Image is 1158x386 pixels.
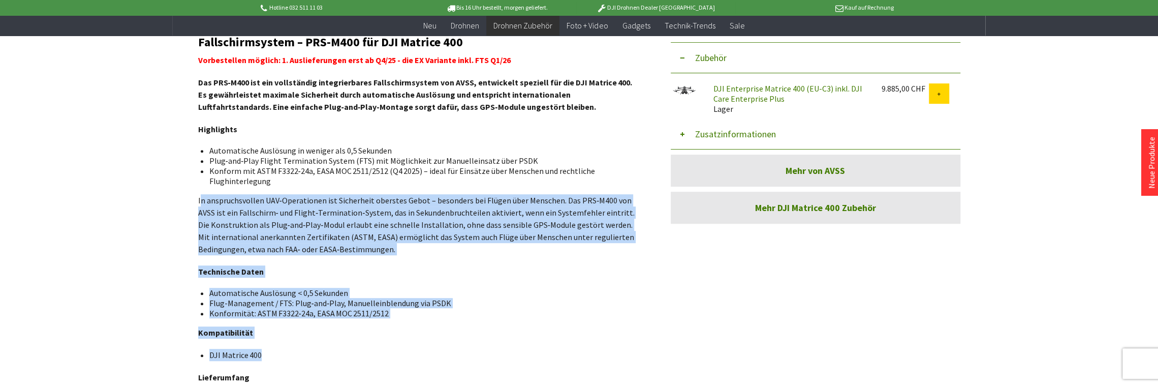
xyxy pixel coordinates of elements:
[209,308,632,318] li: Konformität: ASTM F3322‑24a, EASA MOC 2511/2512
[729,20,744,31] span: Sale
[882,83,929,94] div: 9.885,00 CHF
[198,328,253,338] strong: Kompatibilität
[198,194,640,255] p: In anspruchsvollen UAV‑Operationen ist Sicherheit oberstes Gebot – besonders bei Flügen über Mens...
[622,20,650,31] span: Gadgets
[416,15,444,36] a: Neu
[664,20,715,31] span: Technik-Trends
[198,372,249,382] strong: Lieferumfang
[198,77,632,112] strong: Das PRS‑M400 ist ein vollständig integrierbares Fallschirmsystem von AVSS, entwickelt speziell fü...
[671,119,960,150] button: Zusatzinformationen
[1146,137,1156,189] a: Neue Produkte
[559,15,615,36] a: Foto + Video
[576,2,735,14] p: DJI Drohnen Dealer [GEOGRAPHIC_DATA]
[209,288,632,298] li: Automatische Auslösung < 0,5 Sekunden
[418,2,576,14] p: Bis 16 Uhr bestellt, morgen geliefert.
[486,15,559,36] a: Drohnen Zubehör
[209,145,632,156] li: Automatische Auslösung in weniger als 0,5 Sekunden
[671,83,696,98] img: DJI Enterprise Matrice 400 (EU-C3) inkl. DJI Care Enterprise Plus
[209,166,632,186] li: Konform mit ASTM F3322‑24a, EASA MOC 2511/2512 (Q4 2025) – ideal für Einsätze über Menschen und r...
[657,15,722,36] a: Technik-Trends
[705,83,873,114] div: Lager
[423,20,436,31] span: Neu
[735,2,894,14] p: Kauf auf Rechnung
[198,124,237,134] strong: Highlights
[209,349,632,361] p: DJI Matrice 400
[198,266,264,277] strong: Technische Daten
[713,83,862,104] a: DJI Enterprise Matrice 400 (EU-C3) inkl. DJI Care Enterprise Plus
[567,20,608,31] span: Foto + Video
[722,15,752,36] a: Sale
[209,156,632,166] li: Plug‑and‑Play Flight Termination System (FTS) mit Möglichkeit zur Manuelleinsatz über PSDK
[615,15,657,36] a: Gadgets
[198,36,640,49] h2: Fallschirmsystem – PRS-M400 für DJI Matrice 400
[671,192,960,224] a: Mehr DJI Matrice 400 Zubehör
[671,43,960,73] button: Zubehör
[451,20,479,31] span: Drohnen
[259,2,417,14] p: Hotline 032 511 11 03
[198,55,511,65] span: Vorbestellen möglich: 1. Auslieferungen erst ab Q4/25 - die EX Variante inkl. FTS Q1/26
[209,298,632,308] li: Flug-Management / FTS: Plug‑and‑Play, Manuelleinblendung via PSDK
[493,20,552,31] span: Drohnen Zubehör
[444,15,486,36] a: Drohnen
[671,155,960,187] a: Mehr von AVSS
